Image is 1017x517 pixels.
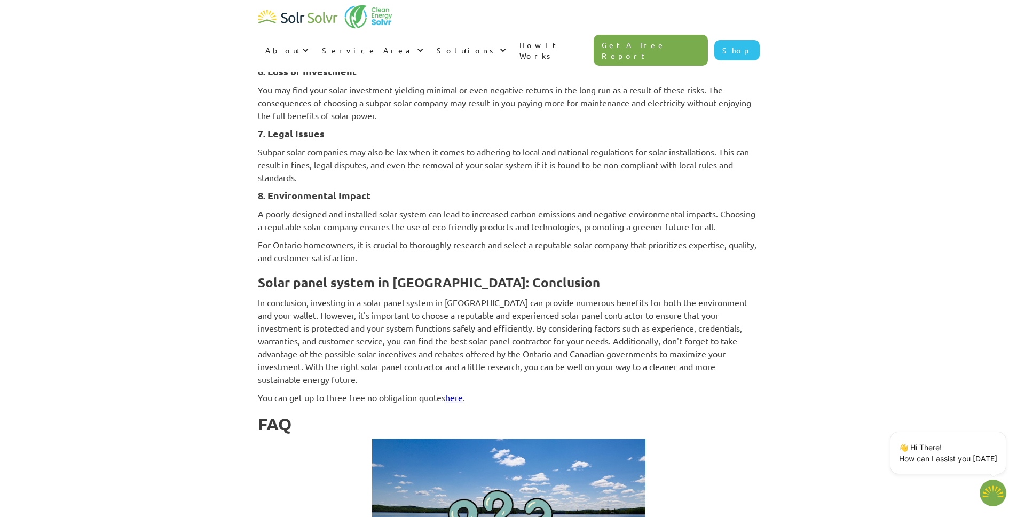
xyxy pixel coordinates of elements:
[258,145,760,184] p: Subpar solar companies may also be lax when it comes to adhering to local and national regulation...
[265,45,299,56] div: About
[258,65,357,77] strong: 6. Loss of Investment
[258,34,314,66] div: About
[899,442,997,464] p: 👋 Hi There! How can I assist you [DATE]
[314,34,429,66] div: Service Area
[322,45,414,56] div: Service Area
[258,238,760,264] p: For Ontario homeowners, it is crucial to thoroughly research and select a reputable solar company...
[714,40,760,60] a: Shop
[429,34,512,66] div: Solutions
[980,480,1006,506] img: 1702586718.png
[258,413,291,435] strong: FAQ
[258,274,600,291] strong: Solar panel system in [GEOGRAPHIC_DATA]: Conclusion
[980,480,1006,506] button: Open chatbot widget
[445,392,463,403] a: here
[258,189,370,201] strong: 8. Environmental Impact
[258,207,760,233] p: A poorly designed and installed solar system can lead to increased carbon emissions and negative ...
[258,296,760,386] p: In conclusion, investing in a solar panel system in [GEOGRAPHIC_DATA] can provide numerous benefi...
[258,391,760,404] p: You can get up to three free no obligation quotes .
[258,127,325,139] strong: 7. Legal Issues
[437,45,497,56] div: Solutions
[594,35,708,66] a: Get A Free Report
[258,83,760,122] p: You may find your solar investment yielding minimal or even negative returns in the long run as a...
[512,29,594,72] a: How It Works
